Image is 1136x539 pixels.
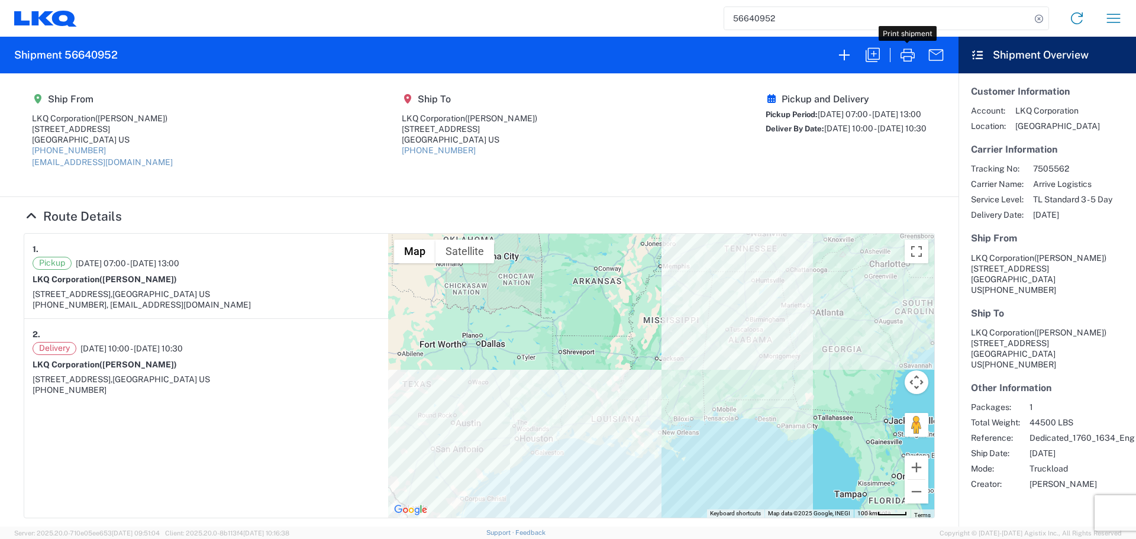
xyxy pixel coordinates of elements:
[33,327,40,342] strong: 2.
[971,417,1020,428] span: Total Weight:
[971,194,1024,205] span: Service Level:
[971,163,1024,174] span: Tracking No:
[982,360,1056,369] span: [PHONE_NUMBER]
[32,113,173,124] div: LKQ Corporation
[1015,121,1100,131] span: [GEOGRAPHIC_DATA]
[971,328,1106,348] span: LKQ Corporation [STREET_ADDRESS]
[95,114,167,123] span: ([PERSON_NAME])
[402,93,537,105] h5: Ship To
[394,240,435,263] button: Show street map
[971,382,1124,393] h5: Other Information
[33,257,72,270] span: Pickup
[857,510,877,517] span: 100 km
[971,121,1006,131] span: Location:
[905,240,928,263] button: Toggle fullscreen view
[435,240,494,263] button: Show satellite imagery
[14,48,118,62] h2: Shipment 56640952
[1033,163,1112,174] span: 7505562
[402,134,537,145] div: [GEOGRAPHIC_DATA] US
[24,209,122,224] a: Hide Details
[766,110,818,119] span: Pickup Period:
[243,530,289,537] span: [DATE] 10:16:38
[112,375,210,384] span: [GEOGRAPHIC_DATA] US
[1015,105,1100,116] span: LKQ Corporation
[905,413,928,437] button: Drag Pegman onto the map to open Street View
[724,7,1031,30] input: Shipment, tracking or reference number
[710,509,761,518] button: Keyboard shortcuts
[99,360,177,369] span: ([PERSON_NAME])
[32,93,173,105] h5: Ship From
[768,510,850,517] span: Map data ©2025 Google, INEGI
[402,124,537,134] div: [STREET_ADDRESS]
[854,509,911,518] button: Map Scale: 100 km per 46 pixels
[905,480,928,504] button: Zoom out
[971,463,1020,474] span: Mode:
[486,529,516,536] a: Support
[14,530,160,537] span: Server: 2025.20.0-710e05ee653
[33,360,177,369] strong: LKQ Corporation
[465,114,537,123] span: ([PERSON_NAME])
[971,264,1049,273] span: [STREET_ADDRESS]
[32,157,173,167] a: [EMAIL_ADDRESS][DOMAIN_NAME]
[33,242,38,257] strong: 1.
[1033,179,1112,189] span: Arrive Logistics
[971,86,1124,97] h5: Customer Information
[32,124,173,134] div: [STREET_ADDRESS]
[33,375,112,384] span: [STREET_ADDRESS],
[982,285,1056,295] span: [PHONE_NUMBER]
[971,479,1020,489] span: Creator:
[165,530,289,537] span: Client: 2025.20.0-8b113f4
[914,512,931,518] a: Terms
[1034,253,1106,263] span: ([PERSON_NAME])
[402,146,476,155] a: [PHONE_NUMBER]
[766,124,824,133] span: Deliver By Date:
[1034,328,1106,337] span: ([PERSON_NAME])
[971,327,1124,370] address: [GEOGRAPHIC_DATA] US
[971,233,1124,244] h5: Ship From
[391,502,430,518] a: Open this area in Google Maps (opens a new window)
[971,253,1034,263] span: LKQ Corporation
[971,433,1020,443] span: Reference:
[958,37,1136,73] header: Shipment Overview
[824,124,927,133] span: [DATE] 10:00 - [DATE] 10:30
[971,105,1006,116] span: Account:
[515,529,546,536] a: Feedback
[971,402,1020,412] span: Packages:
[971,209,1024,220] span: Delivery Date:
[971,448,1020,459] span: Ship Date:
[99,275,177,284] span: ([PERSON_NAME])
[112,289,210,299] span: [GEOGRAPHIC_DATA] US
[33,385,380,395] div: [PHONE_NUMBER]
[32,134,173,145] div: [GEOGRAPHIC_DATA] US
[940,528,1122,538] span: Copyright © [DATE]-[DATE] Agistix Inc., All Rights Reserved
[905,456,928,479] button: Zoom in
[1033,209,1112,220] span: [DATE]
[391,502,430,518] img: Google
[971,179,1024,189] span: Carrier Name:
[766,93,927,105] h5: Pickup and Delivery
[76,258,179,269] span: [DATE] 07:00 - [DATE] 13:00
[402,113,537,124] div: LKQ Corporation
[33,342,76,355] span: Delivery
[80,343,183,354] span: [DATE] 10:00 - [DATE] 10:30
[971,144,1124,155] h5: Carrier Information
[971,308,1124,319] h5: Ship To
[33,299,380,310] div: [PHONE_NUMBER], [EMAIL_ADDRESS][DOMAIN_NAME]
[32,146,106,155] a: [PHONE_NUMBER]
[112,530,160,537] span: [DATE] 09:51:04
[1033,194,1112,205] span: TL Standard 3 - 5 Day
[971,253,1124,295] address: [GEOGRAPHIC_DATA] US
[818,109,921,119] span: [DATE] 07:00 - [DATE] 13:00
[33,289,112,299] span: [STREET_ADDRESS],
[905,370,928,394] button: Map camera controls
[33,275,177,284] strong: LKQ Corporation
